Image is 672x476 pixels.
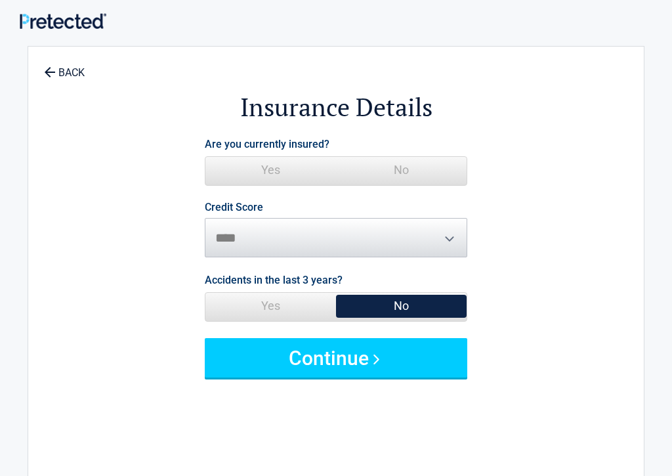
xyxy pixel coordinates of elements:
[41,55,87,78] a: BACK
[205,293,336,319] span: Yes
[205,135,329,153] label: Are you currently insured?
[336,293,467,319] span: No
[100,91,572,124] h2: Insurance Details
[205,157,336,183] span: Yes
[336,157,467,183] span: No
[205,271,343,289] label: Accidents in the last 3 years?
[20,13,106,29] img: Main Logo
[205,338,467,378] button: Continue
[205,202,263,213] label: Credit Score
